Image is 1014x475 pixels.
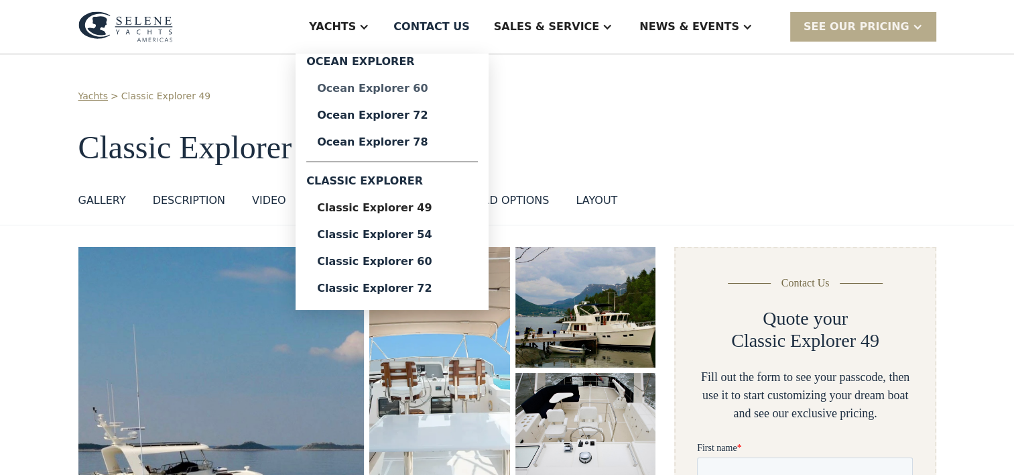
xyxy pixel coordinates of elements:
a: Ocean Explorer 72 [306,102,478,129]
div: Ocean Explorer 72 [317,110,467,121]
a: Ocean Explorer 60 [306,75,478,102]
div: Contact Us [781,275,830,291]
div: Ocean Explorer 78 [317,137,467,148]
a: Yachts [78,89,109,103]
h2: Classic Explorer 49 [731,329,879,352]
h2: Quote your [763,307,848,330]
div: layout [576,193,617,209]
a: Classic Explorer 49 [121,89,210,103]
div: standard options [439,193,550,209]
a: Classic Explorer 49 [306,195,478,221]
img: 50 foot motor yacht [515,247,656,368]
a: Classic Explorer 54 [306,221,478,248]
div: GALLERY [78,193,126,209]
div: DESCRIPTION [153,193,225,209]
a: standard options [439,193,550,214]
a: layout [576,193,617,214]
div: Classic Explorer 49 [317,203,467,213]
div: SEE Our Pricing [790,12,936,41]
div: Classic Explorer 72 [317,283,467,294]
div: Ocean Explorer 60 [317,83,467,94]
div: Classic Explorer 60 [317,256,467,267]
div: Fill out the form to see your passcode, then use it to start customizing your dream boat and see ... [697,368,913,423]
div: News & EVENTS [639,19,739,35]
a: Classic Explorer 72 [306,275,478,302]
a: DESCRIPTION [153,193,225,214]
a: open lightbox [515,247,656,368]
div: SEE Our Pricing [804,19,909,35]
div: Yachts [309,19,356,35]
div: Contact US [393,19,470,35]
div: Sales & Service [494,19,599,35]
div: VIDEO [252,193,286,209]
a: Ocean Explorer 78 [306,129,478,156]
h1: Classic Explorer 49 [78,130,936,166]
a: GALLERY [78,193,126,214]
a: Classic Explorer 60 [306,248,478,275]
div: > [111,89,119,103]
a: VIDEO [252,193,286,214]
nav: Yachts [296,54,489,310]
div: Classic Explorer [306,168,478,195]
img: logo [78,11,173,42]
div: Classic Explorer 54 [317,229,467,240]
div: Ocean Explorer [306,54,478,75]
